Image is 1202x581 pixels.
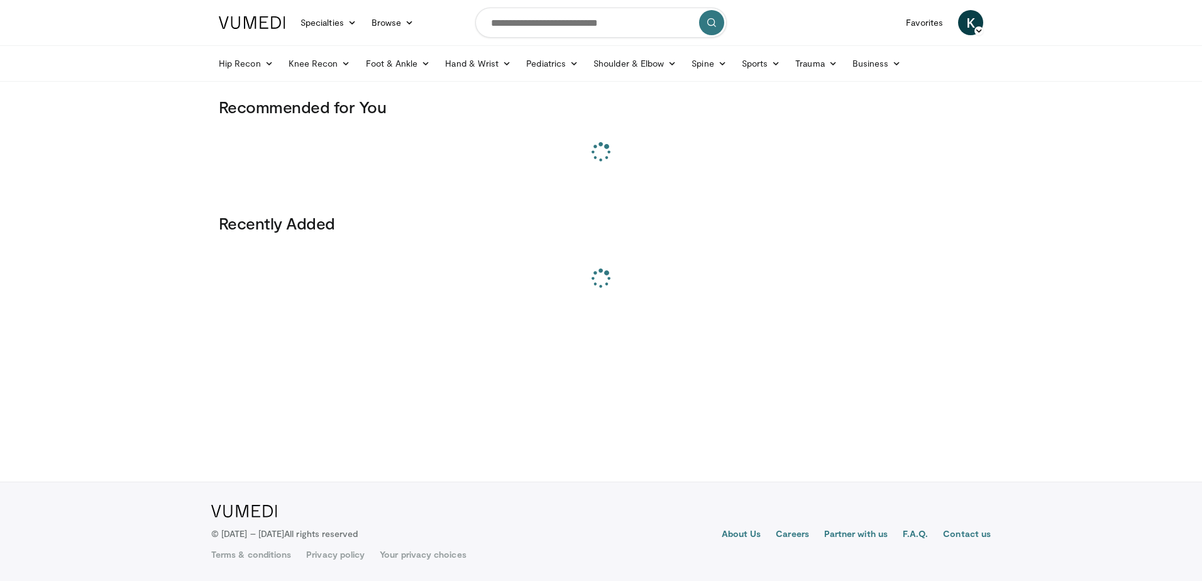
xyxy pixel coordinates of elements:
a: About Us [722,528,761,543]
img: VuMedi Logo [219,16,285,29]
a: Careers [776,528,809,543]
a: F.A.Q. [903,528,928,543]
a: Pediatrics [519,51,586,76]
a: Knee Recon [281,51,358,76]
h3: Recommended for You [219,97,983,117]
a: Hip Recon [211,51,281,76]
a: Hand & Wrist [438,51,519,76]
a: Partner with us [824,528,888,543]
p: © [DATE] – [DATE] [211,528,358,540]
a: Business [845,51,909,76]
a: K [958,10,983,35]
a: Privacy policy [306,548,365,561]
a: Terms & conditions [211,548,291,561]
a: Sports [734,51,788,76]
a: Spine [684,51,734,76]
img: VuMedi Logo [211,505,277,517]
h3: Recently Added [219,213,983,233]
a: Your privacy choices [380,548,466,561]
a: Trauma [788,51,845,76]
a: Shoulder & Elbow [586,51,684,76]
a: Favorites [898,10,951,35]
span: All rights reserved [284,528,358,539]
input: Search topics, interventions [475,8,727,38]
a: Foot & Ankle [358,51,438,76]
a: Browse [364,10,422,35]
a: Contact us [943,528,991,543]
a: Specialties [293,10,364,35]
